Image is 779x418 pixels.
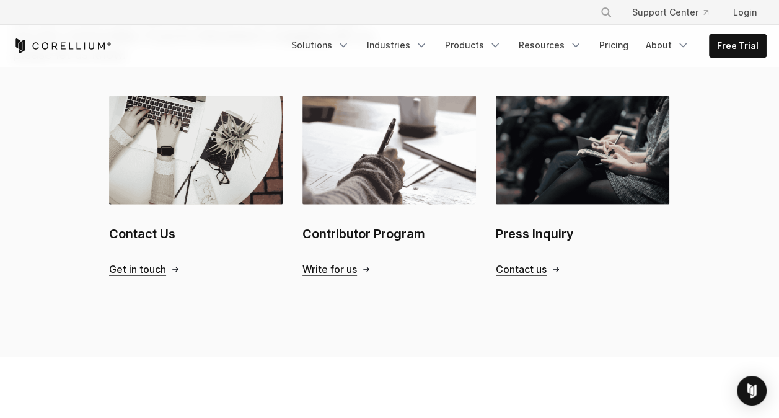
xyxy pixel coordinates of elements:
[592,34,636,56] a: Pricing
[109,96,283,275] a: Contact Us Contact Us Get in touch
[496,263,547,276] span: Contact us
[284,34,357,56] a: Solutions
[302,225,476,243] h2: Contributor Program
[585,1,767,24] div: Navigation Menu
[638,34,697,56] a: About
[302,96,476,204] img: Contributor Program
[737,376,767,406] div: Open Intercom Messenger
[302,96,476,275] a: Contributor Program Contributor Program Write for us
[13,38,112,53] a: Corellium Home
[622,1,718,24] a: Support Center
[109,225,283,243] h2: Contact Us
[109,263,166,276] span: Get in touch
[302,263,357,276] span: Write for us
[109,96,283,204] img: Contact Us
[710,35,766,57] a: Free Trial
[284,34,767,58] div: Navigation Menu
[496,96,669,204] img: Press Inquiry
[496,225,669,243] h2: Press Inquiry
[723,1,767,24] a: Login
[359,34,435,56] a: Industries
[438,34,509,56] a: Products
[511,34,589,56] a: Resources
[595,1,617,24] button: Search
[496,96,669,275] a: Press Inquiry Press Inquiry Contact us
